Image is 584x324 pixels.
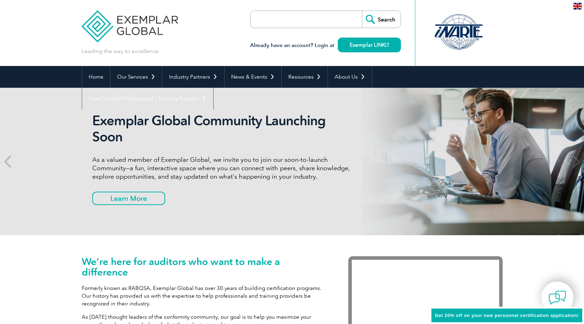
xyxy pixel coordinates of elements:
h2: Exemplar Global Community Launching Soon [92,113,355,145]
img: en [573,3,582,9]
img: contact-chat.png [549,289,566,306]
h3: Already have an account? Login at [250,41,401,50]
a: Learn More [92,192,165,205]
h1: We’re here for auditors who want to make a difference [82,256,327,277]
span: Get 20% off on your new personnel certification application! [435,313,579,318]
img: open_square.png [385,43,389,47]
a: Exemplar LINK [338,38,401,52]
a: Home [82,66,110,88]
p: As a valued member of Exemplar Global, we invite you to join our soon-to-launch Community—a fun, ... [92,156,355,181]
p: Formerly known as RABQSA, Exemplar Global has over 30 years of building certification programs. O... [82,284,327,308]
p: Leading the way to excellence [82,47,159,55]
a: Industry Partners [162,66,224,88]
a: Our Services [110,66,162,88]
a: About Us [328,66,372,88]
a: News & Events [224,66,281,88]
input: Search [362,11,401,28]
a: Resources [282,66,328,88]
a: Find Certified Professional / Training Provider [82,88,213,110]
